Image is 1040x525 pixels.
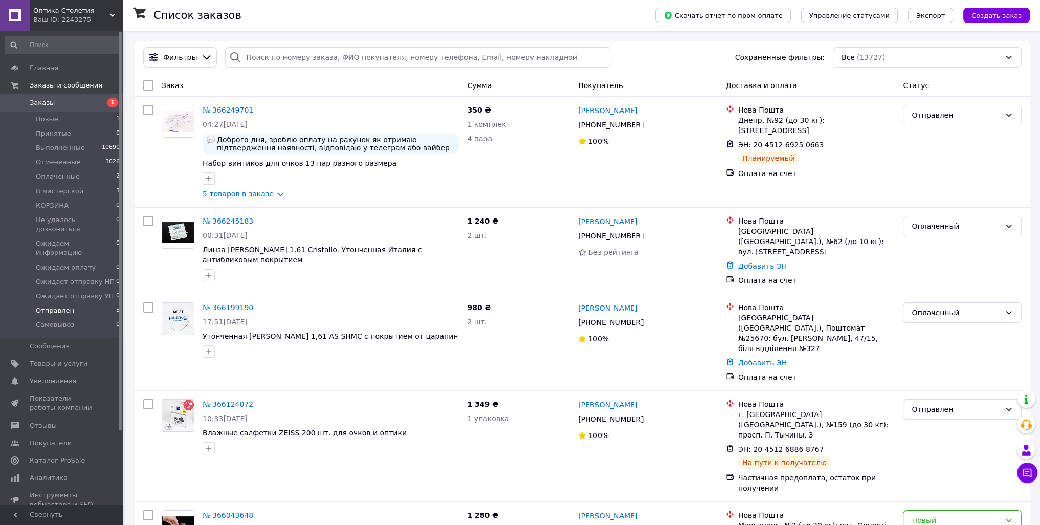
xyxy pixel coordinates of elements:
span: 2 шт. [467,318,487,326]
a: [PERSON_NAME] [578,511,637,521]
span: 04:27[DATE] [203,120,248,128]
input: Поиск [5,36,121,54]
span: 1 комплект [467,120,510,128]
span: 00:31[DATE] [203,231,248,239]
div: Частичная предоплата, остаток при получении [738,473,895,493]
a: [PERSON_NAME] [578,105,637,116]
span: 1 упаковка [467,414,509,423]
span: Оплаченные [36,172,80,181]
div: г. [GEOGRAPHIC_DATA] ([GEOGRAPHIC_DATA].), №159 (до 30 кг): просп. П. Тычины, 3 [738,409,895,440]
a: № 366124072 [203,400,253,408]
span: Сообщения [30,342,70,351]
span: Уведомления [30,377,76,386]
span: Скачать отчет по пром-оплате [663,11,783,20]
span: Каталог ProSale [30,456,85,465]
span: Доброго дня, зроблю оплату на рахунок як отримаю підтвердження наявності, відповідаю у телеграм а... [217,136,455,152]
span: Ожидаем оплату [36,263,96,272]
span: Без рейтинга [588,248,639,256]
span: Принятые [36,129,71,138]
span: Ожидаем информацию [36,239,116,257]
span: КОРЗИНА [36,201,69,210]
span: ЭН: 20 4512 6886 8767 [738,445,824,453]
a: Добавить ЭН [738,262,787,270]
span: Отправлен [36,306,74,315]
div: Днепр, №92 (до 30 кг): [STREET_ADDRESS] [738,115,895,136]
div: Нова Пошта [738,216,895,226]
span: Утонченная [PERSON_NAME] 1,61 AS SHMC с покрытием от царапин [203,332,458,340]
div: [GEOGRAPHIC_DATA] ([GEOGRAPHIC_DATA].), Поштомат №25670: бул. [PERSON_NAME], 47/15, біля відділен... [738,313,895,354]
div: [GEOGRAPHIC_DATA] ([GEOGRAPHIC_DATA].), №62 (до 10 кг): вул. [STREET_ADDRESS] [738,226,895,257]
a: 5 товаров в заказе [203,190,274,198]
span: Главная [30,63,58,73]
span: Фильтры [163,52,197,62]
div: Оплата на счет [738,372,895,382]
span: Статус [903,81,929,90]
button: Экспорт [908,8,953,23]
span: 1 [107,98,118,107]
button: Создать заказ [963,8,1030,23]
span: 0 [116,201,120,210]
div: Отправлен [912,110,1001,121]
div: Нова Пошта [738,399,895,409]
span: Сумма [467,81,492,90]
span: Экспорт [916,12,945,19]
a: № 366245183 [203,217,253,225]
span: [PHONE_NUMBER] [578,121,644,129]
span: Заказы и сообщения [30,81,102,90]
a: № 366249701 [203,106,253,114]
span: Заказы [30,98,55,107]
span: 350 ₴ [467,106,491,114]
a: № 366043648 [203,511,253,519]
span: Все [842,52,855,62]
img: Фото товару [162,222,194,243]
a: Создать заказ [953,11,1030,19]
span: Выполненные [36,143,85,152]
span: 0 [116,320,120,330]
button: Управление статусами [801,8,898,23]
span: Ожидает отправку НП [36,277,115,287]
a: Линза [PERSON_NAME] 1.61 Cristallo. Утонченная Италия с антибликовым покрытием [203,246,422,264]
span: 1 280 ₴ [467,511,498,519]
span: Показатели работы компании [30,394,95,412]
span: Сохраненные фильтры: [735,52,825,62]
div: На пути к получателю [738,456,831,469]
span: 0 [116,215,120,234]
span: Новые [36,115,58,124]
span: 100% [588,335,609,343]
span: Инструменты вебмастера и SEO [30,491,95,509]
span: Отзывы [30,421,57,430]
span: Аналитика [30,473,68,483]
button: Скачать отчет по пром-оплате [655,8,791,23]
div: Оплата на счет [738,168,895,179]
div: Нова Пошта [738,105,895,115]
h1: Список заказов [153,9,241,21]
a: Фото товару [162,105,194,138]
span: В мастерской [36,187,83,196]
span: [PHONE_NUMBER] [578,415,644,423]
div: Оплаченный [912,221,1001,232]
span: 0 [116,129,120,138]
a: Влажные салфетки ZEISS 200 шт. для очков и оптики [203,429,407,437]
a: Добавить ЭН [738,359,787,367]
span: 100% [588,431,609,440]
span: 0 [116,263,120,272]
span: Оптика Столетия [33,6,110,15]
div: Оплаченный [912,307,1001,318]
span: [PHONE_NUMBER] [578,318,644,326]
a: [PERSON_NAME] [578,400,637,410]
span: 2 [116,172,120,181]
div: Оплата на счет [738,275,895,286]
img: Фото товару [162,111,194,132]
span: 1 240 ₴ [467,217,498,225]
span: Заказ [162,81,183,90]
input: Поиск по номеру заказа, ФИО покупателя, номеру телефона, Email, номеру накладной [225,47,611,68]
span: Доставка и оплата [726,81,797,90]
span: Покупатели [30,439,72,448]
span: ЭН: 20 4512 6925 0663 [738,141,824,149]
div: Нова Пошта [738,302,895,313]
a: Набор винтиков для очков 13 пар разного размера [203,159,396,167]
span: Покупатель [578,81,623,90]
